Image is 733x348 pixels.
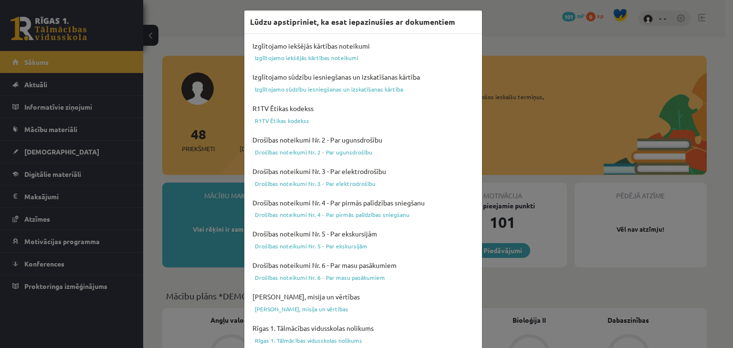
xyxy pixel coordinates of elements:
[250,165,476,178] h4: Drošības noteikumi Nr. 3 - Par elektrodrošību
[250,272,476,283] a: Drošības noteikumi Nr. 6 - Par masu pasākumiem
[250,16,455,28] h3: Lūdzu apstipriniet, ka esat iepazinušies ar dokumentiem
[250,83,476,95] a: Izglītojamo sūdzību iesniegšanas un izskatīšanas kārtība
[250,196,476,209] h4: Drošības noteikumi Nr. 4 - Par pirmās palīdzības sniegšanu
[250,240,476,252] a: Drošības noteikumi Nr. 5 - Par ekskursijām
[250,146,476,158] a: Drošības noteikumi Nr. 2 - Par ugunsdrošību
[250,322,476,335] h4: Rīgas 1. Tālmācības vidusskolas nolikums
[250,102,476,115] h4: R1TV Ētikas kodekss
[250,71,476,83] h4: Izglītojamo sūdzību iesniegšanas un izskatīšanas kārtība
[250,259,476,272] h4: Drošības noteikumi Nr. 6 - Par masu pasākumiem
[250,115,476,126] a: R1TV Ētikas kodekss
[250,40,476,52] h4: Izglītojamo iekšējās kārtības noteikumi
[250,52,476,63] a: Izglītojamo iekšējās kārtības noteikumi
[250,290,476,303] h4: [PERSON_NAME], misija un vērtības
[250,303,476,315] a: [PERSON_NAME], misija un vērtības
[250,227,476,240] h4: Drošības noteikumi Nr. 5 - Par ekskursijām
[250,133,476,146] h4: Drošības noteikumi Nr. 2 - Par ugunsdrošību
[250,335,476,346] a: Rīgas 1. Tālmācības vidusskolas nolikums
[250,209,476,220] a: Drošības noteikumi Nr. 4 - Par pirmās palīdzības sniegšanu
[250,178,476,189] a: Drošības noteikumi Nr. 3 - Par elektrodrošību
